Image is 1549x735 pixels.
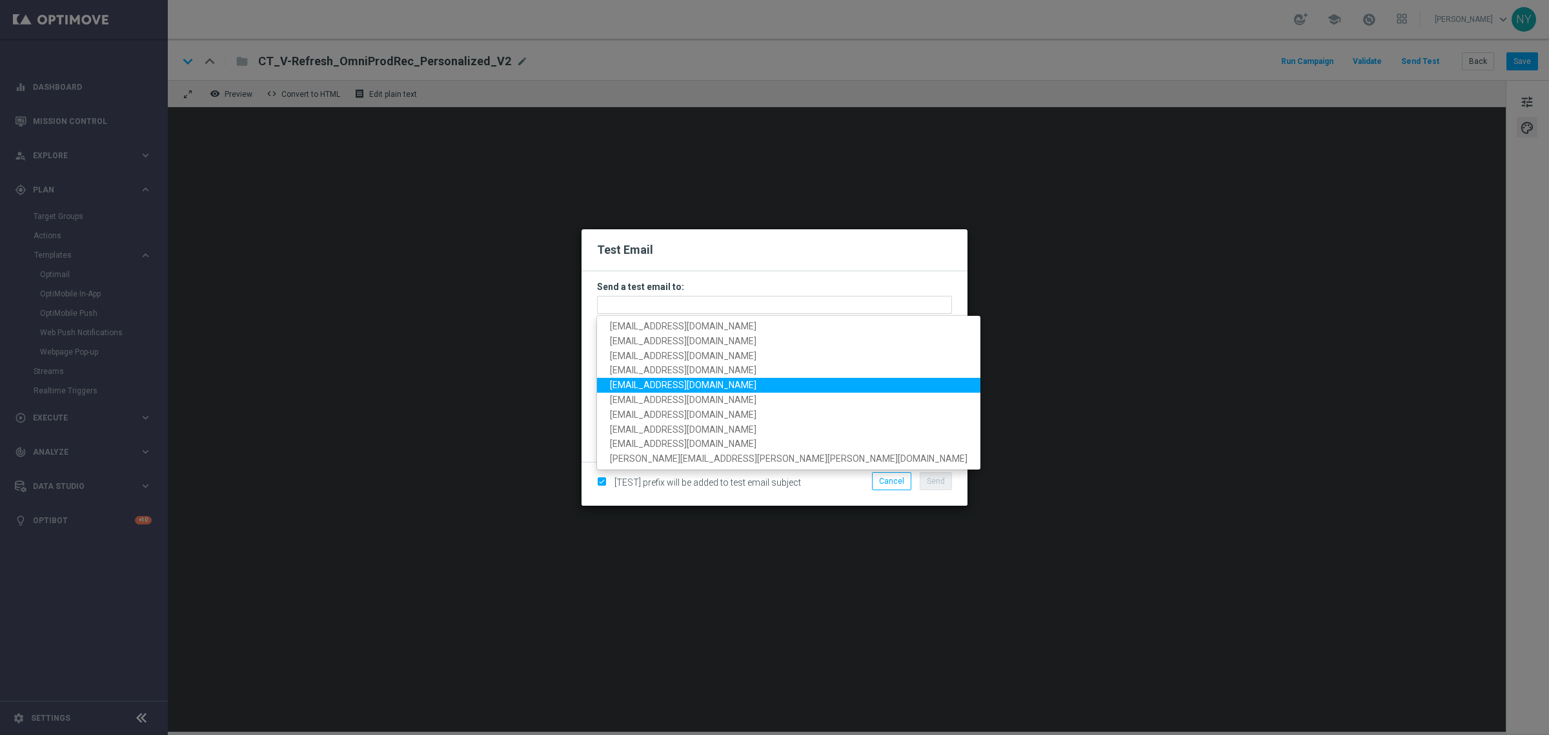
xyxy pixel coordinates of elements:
span: [EMAIL_ADDRESS][DOMAIN_NAME] [610,439,756,449]
button: Send [920,472,952,490]
a: [EMAIL_ADDRESS][DOMAIN_NAME] [597,437,980,451]
span: [PERSON_NAME][EMAIL_ADDRESS][PERSON_NAME][PERSON_NAME][DOMAIN_NAME] [610,453,967,464]
button: Cancel [872,472,911,490]
span: [EMAIL_ADDRESS][DOMAIN_NAME] [610,395,756,405]
span: [EMAIL_ADDRESS][DOMAIN_NAME] [610,350,756,360]
a: [EMAIL_ADDRESS][DOMAIN_NAME] [597,408,980,422]
span: [EMAIL_ADDRESS][DOMAIN_NAME] [610,365,756,375]
span: [EMAIL_ADDRESS][DOMAIN_NAME] [610,409,756,420]
span: [EMAIL_ADDRESS][DOMAIN_NAME] [610,380,756,390]
span: [EMAIL_ADDRESS][DOMAIN_NAME] [610,336,756,346]
a: [EMAIL_ADDRESS][DOMAIN_NAME] [597,378,980,393]
span: [TEST] prefix will be added to test email subject [614,477,801,488]
a: [EMAIL_ADDRESS][DOMAIN_NAME] [597,393,980,408]
a: [EMAIL_ADDRESS][DOMAIN_NAME] [597,334,980,349]
span: Send [927,477,945,486]
a: [EMAIL_ADDRESS][DOMAIN_NAME] [597,348,980,363]
span: [EMAIL_ADDRESS][DOMAIN_NAME] [610,424,756,434]
a: [EMAIL_ADDRESS][DOMAIN_NAME] [597,363,980,378]
h2: Test Email [597,242,952,258]
h3: Send a test email to: [597,281,952,293]
span: [EMAIL_ADDRESS][DOMAIN_NAME] [610,321,756,331]
a: [EMAIL_ADDRESS][DOMAIN_NAME] [597,319,980,334]
a: [EMAIL_ADDRESS][DOMAIN_NAME] [597,422,980,437]
a: [PERSON_NAME][EMAIL_ADDRESS][PERSON_NAME][PERSON_NAME][DOMAIN_NAME] [597,451,980,466]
